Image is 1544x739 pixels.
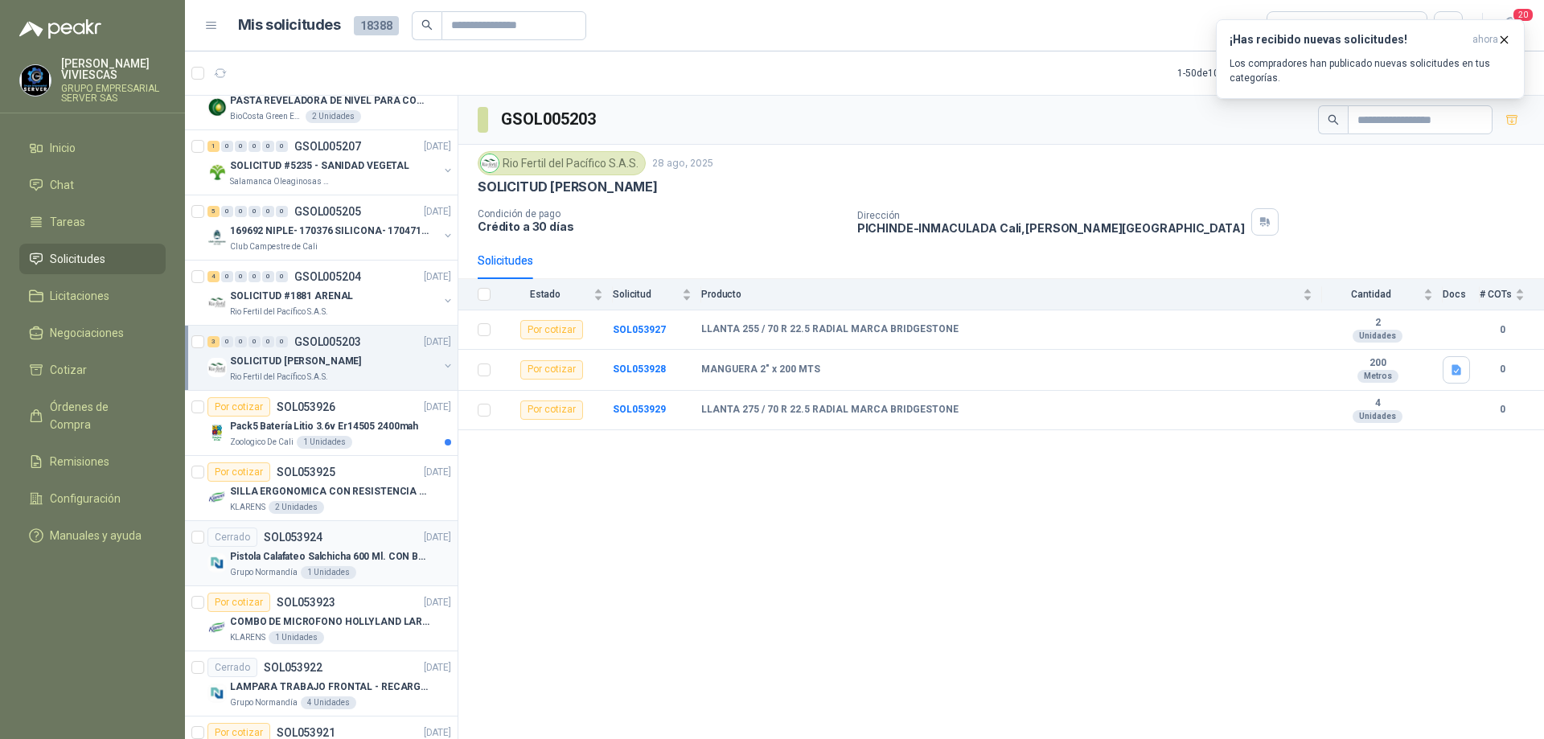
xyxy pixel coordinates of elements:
[478,220,844,233] p: Crédito a 30 días
[235,336,247,347] div: 0
[207,137,454,188] a: 1 0 0 0 0 0 GSOL005207[DATE] Company LogoSOLICITUD #5235 - SANIDAD VEGETALSalamanca Oleaginosas SAS
[207,397,270,417] div: Por cotizar
[230,240,318,253] p: Club Campestre de Cali
[277,727,335,738] p: SOL053921
[207,528,257,547] div: Cerrado
[230,696,298,709] p: Grupo Normandía
[424,595,451,610] p: [DATE]
[306,110,361,123] div: 2 Unidades
[248,336,261,347] div: 0
[520,320,583,339] div: Por cotizar
[1353,410,1402,423] div: Unidades
[248,141,261,152] div: 0
[19,392,166,440] a: Órdenes de Compra
[19,133,166,163] a: Inicio
[207,553,227,573] img: Company Logo
[230,631,265,644] p: KLARENS
[50,213,85,231] span: Tareas
[301,696,356,709] div: 4 Unidades
[1443,279,1480,310] th: Docs
[207,423,227,442] img: Company Logo
[221,141,233,152] div: 0
[19,483,166,514] a: Configuración
[207,618,227,638] img: Company Logo
[520,400,583,420] div: Por cotizar
[276,336,288,347] div: 0
[221,206,233,217] div: 0
[207,332,454,384] a: 3 0 0 0 0 0 GSOL005203[DATE] Company LogoSOLICITUD [PERSON_NAME]Rio Fertil del Pacífico S.A.S.
[230,354,361,369] p: SOLICITUD [PERSON_NAME]
[613,279,701,310] th: Solicitud
[207,228,227,247] img: Company Logo
[230,419,418,434] p: Pack5 Batería Litio 3.6v Er14505 2400mah
[207,293,227,312] img: Company Logo
[61,84,166,103] p: GRUPO EMPRESARIAL SERVER SAS
[1328,114,1339,125] span: search
[264,662,322,673] p: SOL053922
[701,323,959,336] b: LLANTA 255 / 70 R 22.5 RADIAL MARCA BRIDGESTONE
[248,271,261,282] div: 0
[262,206,274,217] div: 0
[248,206,261,217] div: 0
[185,65,458,130] a: Por cotizarSOL053944[DATE] Company LogoPASTA REVELADORA DE NIVEL PARA COMBUSTIBLES/ACEITES DE COL...
[230,614,430,630] p: COMBO DE MICROFONO HOLLYLAND LARK M2
[235,141,247,152] div: 0
[50,361,87,379] span: Cotizar
[1480,362,1525,377] b: 0
[19,318,166,348] a: Negociaciones
[185,456,458,521] a: Por cotizarSOL053925[DATE] Company LogoSILLA ERGONOMICA CON RESISTENCIA A 150KGKLARENS2 Unidades
[1230,56,1511,85] p: Los compradores han publicado nuevas solicitudes en tus categorías.
[478,208,844,220] p: Condición de pago
[500,289,590,300] span: Estado
[264,532,322,543] p: SOL053924
[50,490,121,507] span: Configuración
[424,139,451,154] p: [DATE]
[294,206,361,217] p: GSOL005205
[19,170,166,200] a: Chat
[424,660,451,675] p: [DATE]
[276,141,288,152] div: 0
[652,156,713,171] p: 28 ago, 2025
[1177,60,1287,86] div: 1 - 50 de 10918
[424,335,451,350] p: [DATE]
[19,281,166,311] a: Licitaciones
[500,279,613,310] th: Estado
[1322,317,1433,330] b: 2
[701,404,959,417] b: LLANTA 275 / 70 R 22.5 RADIAL MARCA BRIDGESTONE
[613,289,679,300] span: Solicitud
[269,501,324,514] div: 2 Unidades
[19,520,166,551] a: Manuales y ayuda
[50,527,142,544] span: Manuales y ayuda
[269,631,324,644] div: 1 Unidades
[613,404,666,415] b: SOL053929
[230,175,331,188] p: Salamanca Oleaginosas SAS
[1353,330,1402,343] div: Unidades
[276,206,288,217] div: 0
[277,401,335,413] p: SOL053926
[230,371,328,384] p: Rio Fertil del Pacífico S.A.S.
[277,597,335,608] p: SOL053923
[207,162,227,182] img: Company Logo
[207,488,227,507] img: Company Logo
[1277,17,1311,35] div: Todas
[221,271,233,282] div: 0
[207,658,257,677] div: Cerrado
[207,97,227,117] img: Company Logo
[50,287,109,305] span: Licitaciones
[19,19,101,39] img: Logo peakr
[19,446,166,477] a: Remisiones
[185,521,458,586] a: CerradoSOL053924[DATE] Company LogoPistola Calafateo Salchicha 600 Ml. CON BOQUILLAGrupo Normandí...
[424,269,451,285] p: [DATE]
[1496,11,1525,40] button: 20
[481,154,499,172] img: Company Logo
[230,93,430,109] p: PASTA REVELADORA DE NIVEL PARA COMBUSTIBLES/ACEITES DE COLOR ROSADA marca kolor kut
[221,336,233,347] div: 0
[262,271,274,282] div: 0
[276,271,288,282] div: 0
[207,358,227,377] img: Company Logo
[613,363,666,375] a: SOL053928
[185,586,458,651] a: Por cotizarSOL053923[DATE] Company LogoCOMBO DE MICROFONO HOLLYLAND LARK M2KLARENS1 Unidades
[20,65,51,96] img: Company Logo
[857,221,1245,235] p: PICHINDE-INMACULADA Cali , [PERSON_NAME][GEOGRAPHIC_DATA]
